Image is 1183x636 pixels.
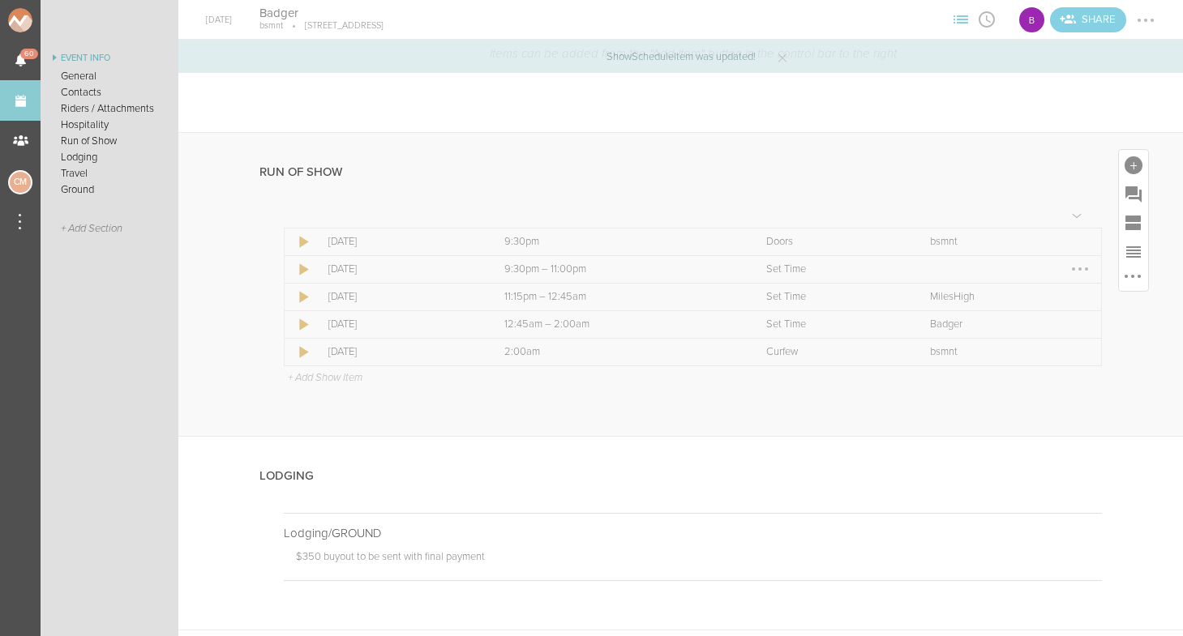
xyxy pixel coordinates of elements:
[41,181,178,198] a: Ground
[1119,237,1148,267] div: Reorder Items in this Section
[41,84,178,100] a: Contacts
[766,346,894,359] p: Curfew
[1119,150,1148,179] div: Add Item
[766,236,894,249] p: Doors
[930,346,1069,359] p: bsmnt
[1119,208,1148,237] div: Add Section
[328,263,469,275] p: [DATE]
[284,526,1102,540] p: Lodging/GROUND
[766,318,894,331] p: Set Time
[41,149,178,165] a: Lodging
[41,49,178,68] a: Event Info
[504,346,731,359] p: 2:00am
[504,236,731,249] p: 9:30pm
[288,371,362,384] p: + Add Show Item
[41,117,178,133] a: Hospitality
[41,133,178,149] a: Run of Show
[504,291,731,304] p: 11:15pm – 12:45am
[930,291,1069,304] p: MilesHigh
[504,318,731,331] p: 12:45am – 2:00am
[328,235,469,248] p: [DATE]
[41,100,178,117] a: Riders / Attachments
[283,20,384,32] p: [STREET_ADDRESS]
[766,263,894,276] p: Set Time
[974,14,1000,23] span: View Itinerary
[1018,6,1046,34] div: B
[1050,7,1126,32] div: Share
[259,165,342,179] h4: Run of Show
[259,469,314,483] h4: Lodging
[259,6,384,21] h4: Badger
[328,345,469,358] p: [DATE]
[1119,267,1148,291] div: More Options
[259,20,283,32] p: bsmnt
[296,550,1102,568] p: $350 buyout to be sent with final payment
[948,14,974,23] span: View Sections
[41,68,178,84] a: General
[1018,6,1046,34] div: bsmnt
[1119,179,1148,208] div: Add Prompt
[8,8,100,32] img: NOMAD
[766,291,894,304] p: Set Time
[8,170,32,194] div: Charlie McGinley
[20,49,38,59] span: 60
[328,318,469,331] p: [DATE]
[1050,7,1126,32] a: Invite teams to the Event
[61,223,122,235] span: + Add Section
[930,236,1069,249] p: bsmnt
[328,290,469,303] p: [DATE]
[41,165,178,181] a: Travel
[504,263,731,276] p: 9:30pm – 11:00pm
[607,52,756,62] p: ShowScheduleItem was updated!
[930,318,1069,331] p: Badger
